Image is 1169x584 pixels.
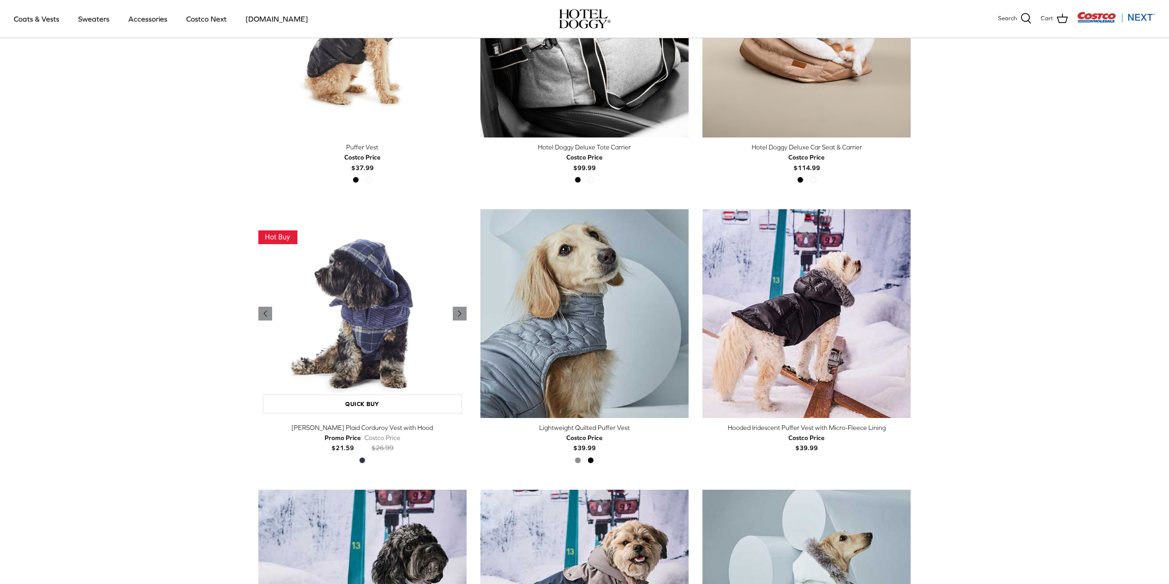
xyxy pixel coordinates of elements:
[258,142,467,173] a: Puffer Vest Costco Price$37.99
[325,433,361,443] div: Promo Price
[480,209,689,418] a: Lightweight Quilted Puffer Vest
[6,3,68,34] a: Coats & Vests
[258,423,467,433] div: [PERSON_NAME] Plaid Corduroy Vest with Hood
[480,142,689,152] div: Hotel Doggy Deluxe Tote Carrier
[480,423,689,433] div: Lightweight Quilted Puffer Vest
[1077,17,1155,24] a: Visit Costco Next
[788,433,825,452] b: $39.99
[1041,14,1053,23] span: Cart
[788,152,825,171] b: $114.99
[263,395,462,413] a: Quick buy
[453,307,467,321] a: Previous
[566,152,603,171] b: $99.99
[788,152,825,162] div: Costco Price
[480,423,689,453] a: Lightweight Quilted Puffer Vest Costco Price$39.99
[702,423,911,433] div: Hooded Iridescent Puffer Vest with Micro-Fleece Lining
[365,433,400,443] div: Costco Price
[702,142,911,173] a: Hotel Doggy Deluxe Car Seat & Carrier Costco Price$114.99
[258,307,272,321] a: Previous
[258,142,467,152] div: Puffer Vest
[344,152,381,171] b: $37.99
[788,433,825,443] div: Costco Price
[702,423,911,453] a: Hooded Iridescent Puffer Vest with Micro-Fleece Lining Costco Price$39.99
[70,3,118,34] a: Sweaters
[559,9,610,29] a: hoteldoggy.com hoteldoggycom
[1041,13,1068,25] a: Cart
[371,444,393,452] s: $26.99
[998,13,1032,25] a: Search
[258,423,467,453] a: [PERSON_NAME] Plaid Corduroy Vest with Hood Promo Price$21.59 Costco Price$26.99
[702,209,911,418] a: Hooded Iridescent Puffer Vest with Micro-Fleece Lining
[258,209,467,418] a: Melton Plaid Corduroy Vest with Hood
[702,142,911,152] div: Hotel Doggy Deluxe Car Seat & Carrier
[998,14,1017,23] span: Search
[566,152,603,162] div: Costco Price
[237,3,316,34] a: [DOMAIN_NAME]
[344,152,381,162] div: Costco Price
[120,3,176,34] a: Accessories
[178,3,235,34] a: Costco Next
[258,230,297,245] img: This Item Is A Hot Buy! Get it While the Deal is Good!
[566,433,603,452] b: $39.99
[559,9,610,29] img: hoteldoggycom
[566,433,603,443] div: Costco Price
[1077,11,1155,23] img: Costco Next
[325,433,361,452] b: $21.59
[480,142,689,173] a: Hotel Doggy Deluxe Tote Carrier Costco Price$99.99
